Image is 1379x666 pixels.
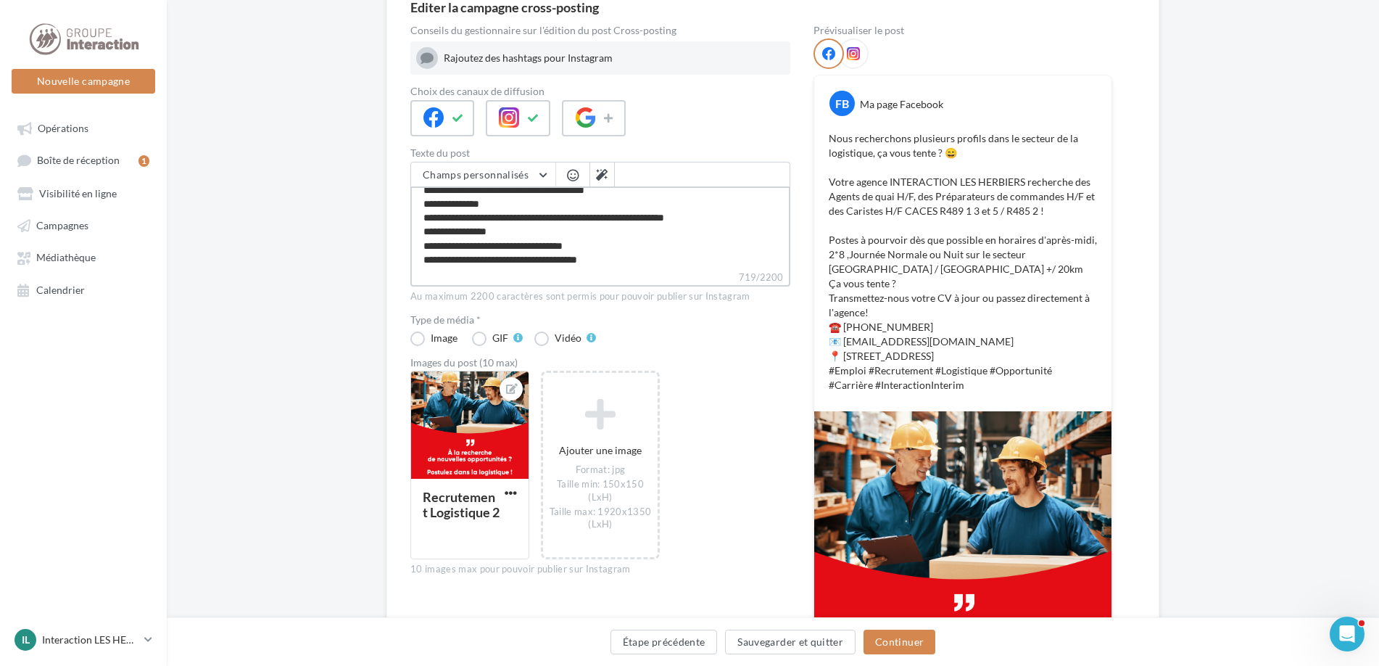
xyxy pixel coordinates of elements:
div: GIF [492,333,508,343]
span: Médiathèque [36,252,96,264]
p: Nous recherchons plusieurs profils dans le secteur de la logistique, ça vous tente ? 😄 Votre agen... [829,131,1097,392]
div: Vidéo [555,333,581,343]
div: 1 [138,155,149,167]
span: Campagnes [36,219,88,231]
span: Opérations [38,122,88,134]
a: Opérations [9,115,158,141]
span: Visibilité en ligne [39,187,117,200]
div: Rajoutez des hashtags pour Instagram [444,51,784,65]
div: Conseils du gestionnaire sur l'édition du post Cross-posting [410,25,790,36]
a: IL Interaction LES HERBIERS [12,626,155,654]
div: Prévisualiser le post [813,25,1112,36]
span: IL [22,633,30,647]
span: Calendrier [36,284,85,296]
p: Interaction LES HERBIERS [42,633,138,647]
span: Boîte de réception [37,155,120,167]
a: Visibilité en ligne [9,180,158,206]
div: Au maximum 2200 caractères sont permis pour pouvoir publier sur Instagram [410,290,790,303]
button: Continuer [864,630,935,654]
div: Recrutement Logistique 2 [423,489,500,520]
a: Médiathèque [9,244,158,270]
button: Sauvegarder et quitter [725,630,856,654]
button: Étape précédente [610,630,718,654]
div: Images du post (10 max) [410,358,790,368]
label: Choix des canaux de diffusion [410,86,790,96]
a: Campagnes [9,212,158,238]
a: Boîte de réception1 [9,147,158,173]
div: 10 images max pour pouvoir publier sur Instagram [410,563,790,576]
div: FB [829,91,855,116]
a: Calendrier [9,276,158,303]
span: Champs personnalisés [423,168,529,181]
iframe: Intercom live chat [1330,617,1364,651]
div: Image [431,333,457,343]
button: Champs personnalisés [411,163,555,187]
label: Type de média * [410,315,790,325]
label: 719/2200 [410,270,790,287]
button: Nouvelle campagne [12,69,155,94]
label: Texte du post [410,148,790,158]
div: Ma page Facebook [860,97,943,112]
div: Editer la campagne cross-posting [410,1,599,14]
